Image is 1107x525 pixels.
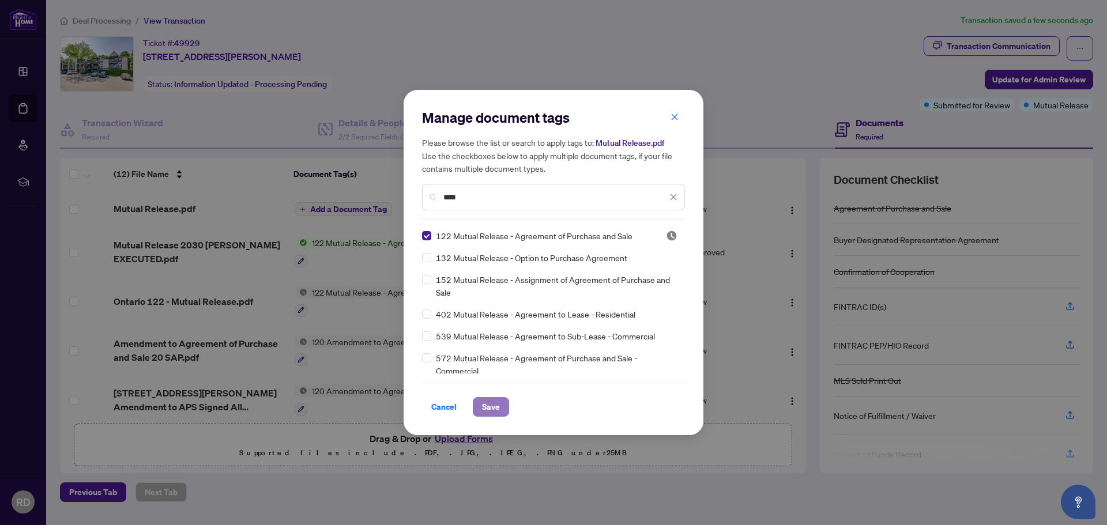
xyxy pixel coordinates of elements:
[669,193,677,201] span: close
[436,352,678,377] span: 572 Mutual Release - Agreement of Purchase and Sale - Commercial
[666,230,677,241] img: status
[436,273,678,299] span: 152 Mutual Release - Assignment of Agreement of Purchase and Sale
[436,308,635,320] span: 402 Mutual Release - Agreement to Lease - Residential
[473,397,509,417] button: Save
[436,330,655,342] span: 539 Mutual Release - Agreement to Sub-Lease - Commercial
[422,136,685,175] h5: Please browse the list or search to apply tags to: Use the checkboxes below to apply multiple doc...
[671,113,679,121] span: close
[422,397,466,417] button: Cancel
[422,108,685,127] h2: Manage document tags
[436,251,627,264] span: 132 Mutual Release - Option to Purchase Agreement
[666,230,677,241] span: Pending Review
[436,229,632,242] span: 122 Mutual Release - Agreement of Purchase and Sale
[1061,485,1095,519] button: Open asap
[596,138,664,148] span: Mutual Release.pdf
[482,398,500,416] span: Save
[431,398,457,416] span: Cancel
